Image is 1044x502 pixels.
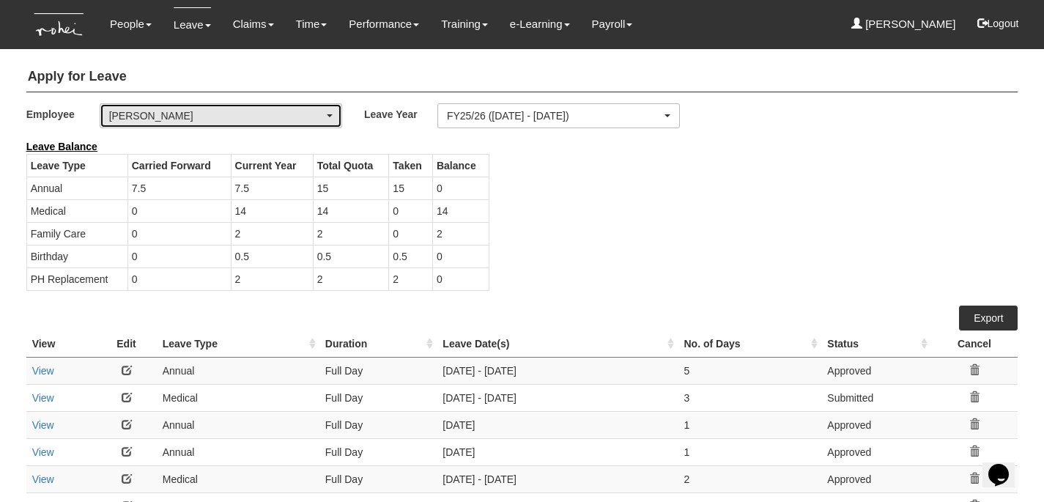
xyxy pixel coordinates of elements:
td: Medical [157,465,319,492]
th: Leave Date(s) : activate to sort column ascending [437,331,678,358]
td: 2 [389,267,433,290]
a: View [32,365,54,377]
a: Leave [174,7,211,42]
td: 0 [432,267,489,290]
a: View [32,446,54,458]
div: FY25/26 ([DATE] - [DATE]) [447,108,662,123]
b: Leave Balance [26,141,97,152]
td: Submitted [821,384,930,411]
th: Leave Type : activate to sort column ascending [157,331,319,358]
th: Balance [432,154,489,177]
td: 0 [127,267,231,290]
td: 3 [678,384,821,411]
td: 0 [127,222,231,245]
a: e-Learning [510,7,570,41]
td: 0 [127,245,231,267]
td: 14 [313,199,389,222]
td: 2 [678,465,821,492]
th: Cancel [931,331,1018,358]
td: [DATE] - [DATE] [437,357,678,384]
td: 5 [678,357,821,384]
th: Carried Forward [127,154,231,177]
td: Annual [157,357,319,384]
td: 2 [313,267,389,290]
th: Duration : activate to sort column ascending [319,331,437,358]
button: FY25/26 ([DATE] - [DATE]) [437,103,680,128]
td: [DATE] - [DATE] [437,384,678,411]
th: View [26,331,97,358]
td: 1 [678,438,821,465]
a: View [32,392,54,404]
td: Annual [157,411,319,438]
button: [PERSON_NAME] [100,103,342,128]
td: 0.5 [313,245,389,267]
a: Training [441,7,488,41]
td: Full Day [319,438,437,465]
th: Total Quota [313,154,389,177]
a: Performance [349,7,419,41]
th: No. of Days : activate to sort column ascending [678,331,821,358]
td: 0 [127,199,231,222]
label: Employee [26,103,100,125]
td: 7.5 [231,177,313,199]
td: Approved [821,411,930,438]
td: Birthday [26,245,127,267]
td: 15 [389,177,433,199]
td: 0.5 [231,245,313,267]
td: 7.5 [127,177,231,199]
div: [PERSON_NAME] [109,108,324,123]
td: Full Day [319,357,437,384]
td: 1 [678,411,821,438]
td: [DATE] [437,411,678,438]
td: 0 [432,245,489,267]
a: Time [296,7,327,41]
th: Current Year [231,154,313,177]
td: Full Day [319,384,437,411]
a: Payroll [592,7,633,41]
td: Medical [157,384,319,411]
td: 0 [389,222,433,245]
iframe: chat widget [982,443,1029,487]
h4: Apply for Leave [26,62,1018,92]
th: Edit [96,331,156,358]
td: Full Day [319,465,437,492]
th: Status : activate to sort column ascending [821,331,930,358]
td: Medical [26,199,127,222]
td: Family Care [26,222,127,245]
td: 2 [231,222,313,245]
td: [DATE] - [DATE] [437,465,678,492]
th: Taken [389,154,433,177]
a: Claims [233,7,274,41]
td: 0 [389,199,433,222]
a: View [32,473,54,485]
td: 0 [432,177,489,199]
td: Full Day [319,411,437,438]
td: 2 [313,222,389,245]
label: Leave Year [364,103,437,125]
td: Approved [821,357,930,384]
td: 2 [432,222,489,245]
td: [DATE] [437,438,678,465]
td: PH Replacement [26,267,127,290]
td: Approved [821,438,930,465]
a: People [110,7,152,41]
td: 14 [432,199,489,222]
a: [PERSON_NAME] [851,7,956,41]
td: 0.5 [389,245,433,267]
td: Annual [157,438,319,465]
a: Export [959,306,1018,331]
td: 14 [231,199,313,222]
th: Leave Type [26,154,127,177]
button: Logout [967,6,1029,41]
td: 2 [231,267,313,290]
td: Approved [821,465,930,492]
td: Annual [26,177,127,199]
td: 15 [313,177,389,199]
a: View [32,419,54,431]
